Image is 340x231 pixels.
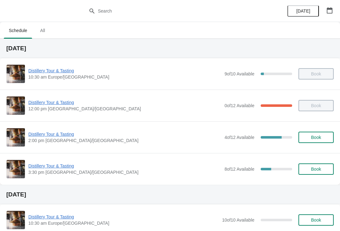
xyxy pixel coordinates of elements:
h2: [DATE] [6,191,334,198]
span: Book [311,217,321,223]
span: 10:30 am Europe/[GEOGRAPHIC_DATA] [28,220,219,226]
span: 10 of 10 Available [222,217,254,223]
span: Distillery Tour & Tasting [28,214,219,220]
span: 10:30 am Europe/[GEOGRAPHIC_DATA] [28,74,221,80]
span: [DATE] [296,8,310,14]
span: 9 of 10 Available [224,71,254,76]
img: Distillery Tour & Tasting | | 10:30 am Europe/London [7,211,25,229]
span: 4 of 12 Available [224,135,254,140]
span: All [35,25,50,36]
span: 8 of 12 Available [224,167,254,172]
span: Distillery Tour & Tasting [28,99,221,106]
img: Distillery Tour & Tasting | | 10:30 am Europe/London [7,65,25,83]
span: Distillery Tour & Tasting [28,163,221,169]
span: 2:00 pm [GEOGRAPHIC_DATA]/[GEOGRAPHIC_DATA] [28,137,221,144]
button: [DATE] [287,5,319,17]
span: Distillery Tour & Tasting [28,68,221,74]
img: Distillery Tour & Tasting | | 2:00 pm Europe/London [7,128,25,146]
span: Book [311,135,321,140]
h2: [DATE] [6,45,334,52]
span: 12:00 pm [GEOGRAPHIC_DATA]/[GEOGRAPHIC_DATA] [28,106,221,112]
span: 3:30 pm [GEOGRAPHIC_DATA]/[GEOGRAPHIC_DATA] [28,169,221,175]
span: 0 of 12 Available [224,103,254,108]
button: Book [298,132,334,143]
img: Distillery Tour & Tasting | | 12:00 pm Europe/London [7,96,25,115]
span: Distillery Tour & Tasting [28,131,221,137]
input: Search [98,5,255,17]
button: Book [298,214,334,226]
img: Distillery Tour & Tasting | | 3:30 pm Europe/London [7,160,25,178]
span: Book [311,167,321,172]
button: Book [298,163,334,175]
span: Schedule [4,25,32,36]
